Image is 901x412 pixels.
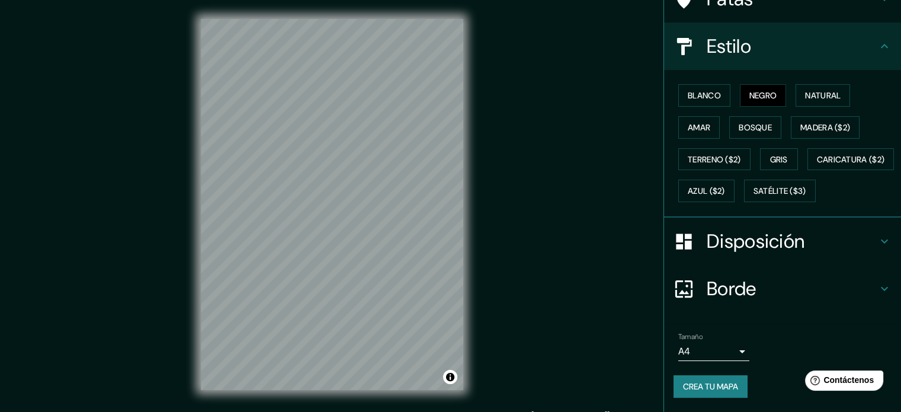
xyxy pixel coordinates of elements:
[796,84,850,107] button: Natural
[753,186,806,197] font: Satélite ($3)
[739,122,772,133] font: Bosque
[683,381,738,392] font: Crea tu mapa
[678,345,690,357] font: A4
[674,375,748,398] button: Crea tu mapa
[817,154,885,165] font: Caricatura ($2)
[443,370,457,384] button: Activar o desactivar atribución
[796,366,888,399] iframe: Lanzador de widgets de ayuda
[791,116,860,139] button: Madera ($2)
[678,180,735,202] button: Azul ($2)
[707,229,804,254] font: Disposición
[688,90,721,101] font: Blanco
[688,186,725,197] font: Azul ($2)
[678,84,730,107] button: Blanco
[749,90,777,101] font: Negro
[805,90,841,101] font: Natural
[800,122,850,133] font: Madera ($2)
[678,148,751,171] button: Terreno ($2)
[678,342,749,361] div: A4
[664,23,901,70] div: Estilo
[807,148,894,171] button: Caricatura ($2)
[664,265,901,312] div: Borde
[201,19,463,390] canvas: Mapa
[729,116,781,139] button: Bosque
[770,154,788,165] font: Gris
[707,34,751,59] font: Estilo
[688,154,741,165] font: Terreno ($2)
[678,332,703,341] font: Tamaño
[678,116,720,139] button: Amar
[707,276,756,301] font: Borde
[664,218,901,265] div: Disposición
[688,122,710,133] font: Amar
[744,180,816,202] button: Satélite ($3)
[760,148,798,171] button: Gris
[740,84,787,107] button: Negro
